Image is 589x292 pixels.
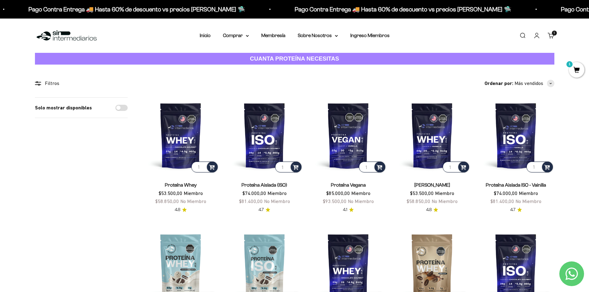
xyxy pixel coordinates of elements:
[435,190,454,196] span: Miembro
[250,55,339,62] strong: CUANTA PROTEÍNA NECESITAS
[490,198,514,204] span: $81.400,00
[180,198,206,204] span: No Miembro
[267,190,287,196] span: Miembro
[426,206,432,213] span: 4.8
[426,206,438,213] a: 4.84.8 de 5.0 estrellas
[343,206,347,213] span: 4.1
[239,198,263,204] span: $81.400,00
[486,182,546,188] a: Proteína Aislada ISO - Vainilla
[432,198,458,204] span: No Miembro
[200,33,211,38] a: Inicio
[35,53,554,65] a: CUANTA PROTEÍNA NECESITAS
[554,32,555,35] span: 1
[331,182,366,188] a: Proteína Vegana
[414,182,450,188] a: [PERSON_NAME]
[494,190,518,196] span: $74.000,00
[155,198,179,204] span: $58.850,00
[484,79,513,87] span: Ordenar por:
[28,4,245,14] p: Pago Contra Entrega 🚚 Hasta 60% de descuento vs precios [PERSON_NAME] 🛸
[175,206,180,213] span: 4.8
[514,79,554,87] button: Más vendidos
[410,190,434,196] span: $53.500,00
[175,206,187,213] a: 4.84.8 de 5.0 estrellas
[407,198,430,204] span: $58.850,00
[258,206,270,213] a: 4.74.7 de 5.0 estrellas
[258,206,264,213] span: 4.7
[35,104,92,112] label: Solo mostrar disponibles
[165,182,197,188] a: Proteína Whey
[569,67,584,74] a: 1
[343,206,354,213] a: 4.14.1 de 5.0 estrellas
[223,32,249,40] summary: Comprar
[261,33,285,38] a: Membresía
[519,190,538,196] span: Miembro
[348,198,374,204] span: No Miembro
[242,190,266,196] span: $74.000,00
[264,198,290,204] span: No Miembro
[566,61,573,68] mark: 1
[35,79,128,87] div: Filtros
[159,190,182,196] span: $53.500,00
[510,206,522,213] a: 4.74.7 de 5.0 estrellas
[510,206,515,213] span: 4.7
[514,79,543,87] span: Más vendidos
[295,4,511,14] p: Pago Contra Entrega 🚚 Hasta 60% de descuento vs precios [PERSON_NAME] 🛸
[241,182,287,188] a: Proteína Aislada (ISO)
[326,190,350,196] span: $85.000,00
[298,32,338,40] summary: Sobre Nosotros
[351,190,370,196] span: Miembro
[323,198,347,204] span: $93.500,00
[350,33,390,38] a: Ingreso Miembros
[515,198,541,204] span: No Miembro
[184,190,203,196] span: Miembro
